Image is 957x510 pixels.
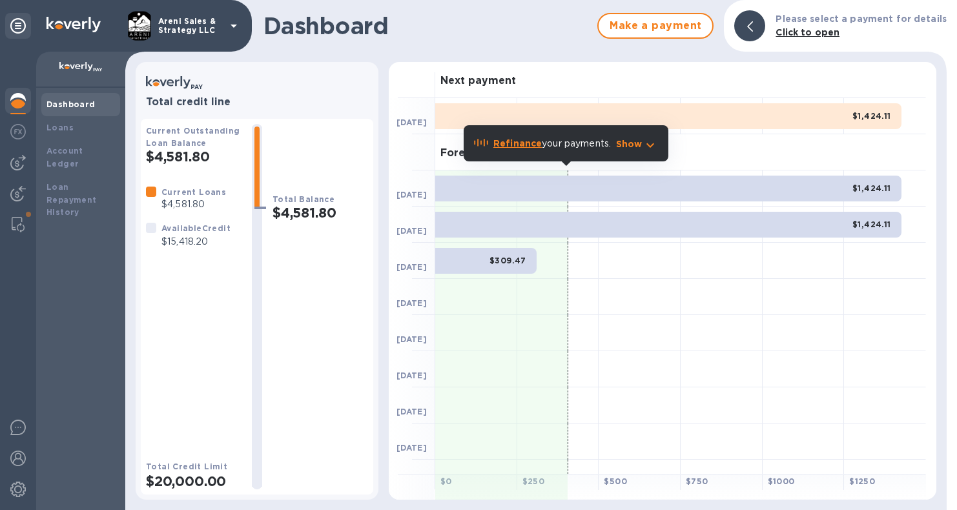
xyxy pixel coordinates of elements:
[849,476,875,486] b: $ 1250
[161,198,226,211] p: $4,581.80
[440,147,557,159] h3: Forecasted payments
[273,194,334,204] b: Total Balance
[396,407,427,416] b: [DATE]
[146,462,227,471] b: Total Credit Limit
[46,182,97,218] b: Loan Repayment History
[396,117,427,127] b: [DATE]
[396,443,427,453] b: [DATE]
[489,256,526,265] b: $309.47
[493,138,542,148] b: Refinance
[686,476,708,486] b: $ 750
[396,226,427,236] b: [DATE]
[396,371,427,380] b: [DATE]
[776,14,947,24] b: Please select a payment for details
[852,219,891,229] b: $1,424.11
[146,473,242,489] h2: $20,000.00
[597,13,714,39] button: Make a payment
[776,27,839,37] b: Click to open
[396,262,427,272] b: [DATE]
[158,17,223,35] p: Areni Sales & Strategy LLC
[46,146,83,168] b: Account Ledger
[46,99,96,109] b: Dashboard
[146,126,240,148] b: Current Outstanding Loan Balance
[396,190,427,199] b: [DATE]
[46,17,101,32] img: Logo
[10,124,26,139] img: Foreign exchange
[493,137,611,150] p: your payments.
[440,75,516,87] h3: Next payment
[604,476,627,486] b: $ 500
[5,13,31,39] div: Unpin categories
[273,205,368,221] h2: $4,581.80
[616,138,658,150] button: Show
[161,235,231,249] p: $15,418.20
[396,298,427,308] b: [DATE]
[161,223,231,233] b: Available Credit
[609,18,702,34] span: Make a payment
[852,111,891,121] b: $1,424.11
[396,334,427,344] b: [DATE]
[146,96,368,108] h3: Total credit line
[616,138,643,150] p: Show
[146,148,242,165] h2: $4,581.80
[161,187,226,197] b: Current Loans
[263,12,591,39] h1: Dashboard
[46,123,74,132] b: Loans
[852,183,891,193] b: $1,424.11
[768,476,795,486] b: $ 1000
